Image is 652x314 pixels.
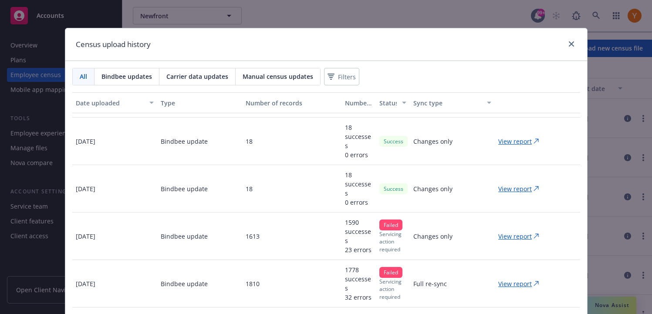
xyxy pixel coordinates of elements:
[161,279,208,288] p: Bindbee update
[326,71,358,83] span: Filters
[76,39,151,50] h1: Census upload history
[566,39,577,49] a: close
[345,218,372,245] p: 1590 successes
[76,184,95,193] p: [DATE]
[161,98,239,108] div: Type
[345,98,372,108] div: Number of successes/errors
[80,72,87,81] span: All
[376,92,410,113] button: Status
[345,123,372,150] p: 18 successes
[338,72,356,81] span: Filters
[246,98,338,108] div: Number of records
[345,198,372,207] p: 0 errors
[76,279,95,288] p: [DATE]
[498,184,532,193] p: View report
[242,92,341,113] button: Number of records
[246,232,260,241] p: 1613
[379,219,402,230] div: Failed
[379,183,408,194] div: Success
[324,68,359,85] button: Filters
[72,92,157,113] button: Date uploaded
[413,184,453,193] p: Changes only
[101,72,152,81] span: Bindbee updates
[161,137,208,146] p: Bindbee update
[345,170,372,198] p: 18 successes
[498,279,546,288] a: View report
[379,267,402,278] div: Failed
[246,184,253,193] p: 18
[161,232,208,241] p: Bindbee update
[413,232,453,241] p: Changes only
[379,136,408,147] div: Success
[379,278,406,300] p: Servicing action required
[161,184,208,193] p: Bindbee update
[345,265,372,293] p: 1778 successes
[243,72,313,81] span: Manual census updates
[341,92,375,113] button: Number of successes/errors
[413,137,453,146] p: Changes only
[76,98,144,108] div: Date uploaded
[498,232,532,241] p: View report
[345,150,372,159] p: 0 errors
[157,92,242,113] button: Type
[379,230,406,253] p: Servicing action required
[345,293,372,302] p: 32 errors
[246,137,253,146] p: 18
[498,232,546,241] a: View report
[379,98,397,108] div: Status
[76,232,95,241] p: [DATE]
[345,245,372,254] p: 23 errors
[166,72,228,81] span: Carrier data updates
[498,137,532,146] p: View report
[498,137,546,146] a: View report
[76,137,95,146] p: [DATE]
[413,98,482,108] div: Sync type
[246,279,260,288] p: 1810
[413,279,447,288] p: Full re-sync
[498,184,546,193] a: View report
[410,92,495,113] button: Sync type
[498,279,532,288] p: View report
